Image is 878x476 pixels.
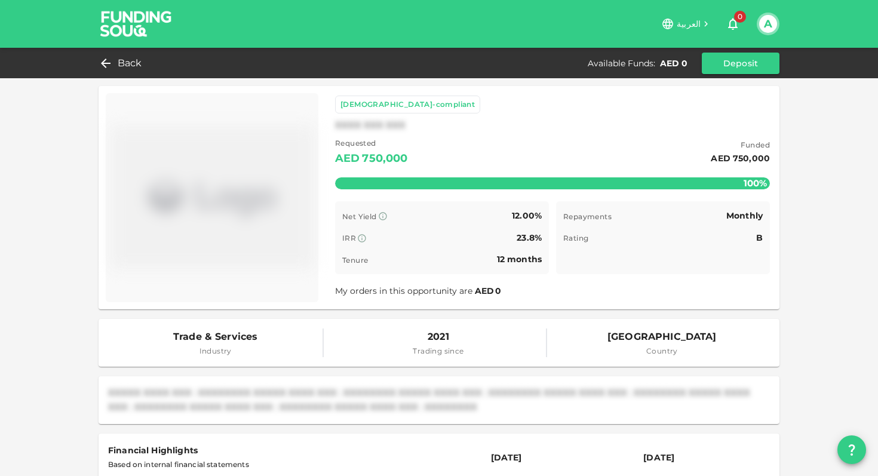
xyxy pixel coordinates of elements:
div: AED 0 [373,168,392,177]
img: Marketplace Logo [110,98,314,297]
span: Tenure [342,256,368,265]
span: Repayments [563,212,612,221]
span: 2021 [413,328,463,345]
span: Country [607,345,717,357]
span: Time remaining [563,256,624,265]
div: Financial Highlights [108,443,472,457]
span: 12 months [497,254,542,265]
div: XXXXX XXXX XXX : XXXXXXXX XXXXX XXXX XXX : XXXXXXXX XXXXX XXXX XXX : XXXXXXXX XXXXX XXXX XXX : XX... [108,386,770,414]
span: Funded [711,139,770,151]
div: XXXX XXX XXX [335,118,406,133]
button: question [837,435,866,464]
span: Trading since [413,345,463,357]
div: Based on internal financial statements [108,457,472,472]
span: IRR [342,234,356,242]
span: Back [118,55,142,72]
div: Available Funds : [588,57,655,69]
span: B [756,232,763,243]
button: 0 [721,12,745,36]
span: Trade & Services [173,328,257,345]
span: My orders in this opportunity are [335,285,502,296]
span: Industry [173,345,257,357]
button: A [759,15,777,33]
span: B [756,254,763,265]
span: Monthly [726,210,763,221]
div: Remaining : [335,168,370,177]
span: [GEOGRAPHIC_DATA] [607,328,717,345]
span: AED [475,285,494,296]
span: Requested [335,137,408,149]
span: 12.00% [512,210,542,221]
button: Deposit [702,53,779,74]
span: Net Yield [342,212,377,221]
span: 0 [734,11,746,23]
div: AED 0 [660,57,687,69]
span: Rating [563,234,588,242]
div: [DEMOGRAPHIC_DATA]-compliant [340,99,475,110]
span: 0 [495,285,501,296]
span: 23.8% [517,232,542,243]
span: العربية [677,19,701,29]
